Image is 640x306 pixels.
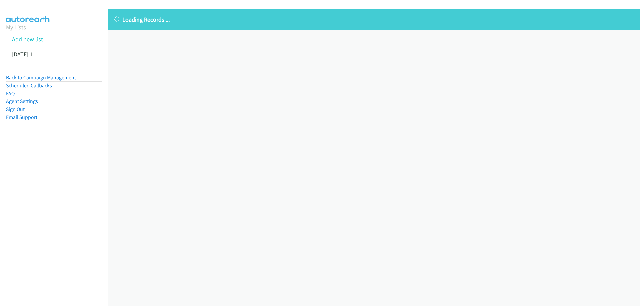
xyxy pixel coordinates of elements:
[6,114,37,120] a: Email Support
[12,50,33,58] a: [DATE] 1
[6,23,26,31] a: My Lists
[6,98,38,104] a: Agent Settings
[12,35,43,43] a: Add new list
[6,74,76,81] a: Back to Campaign Management
[6,82,52,89] a: Scheduled Callbacks
[6,90,15,97] a: FAQ
[114,15,634,24] p: Loading Records ...
[6,106,25,112] a: Sign Out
